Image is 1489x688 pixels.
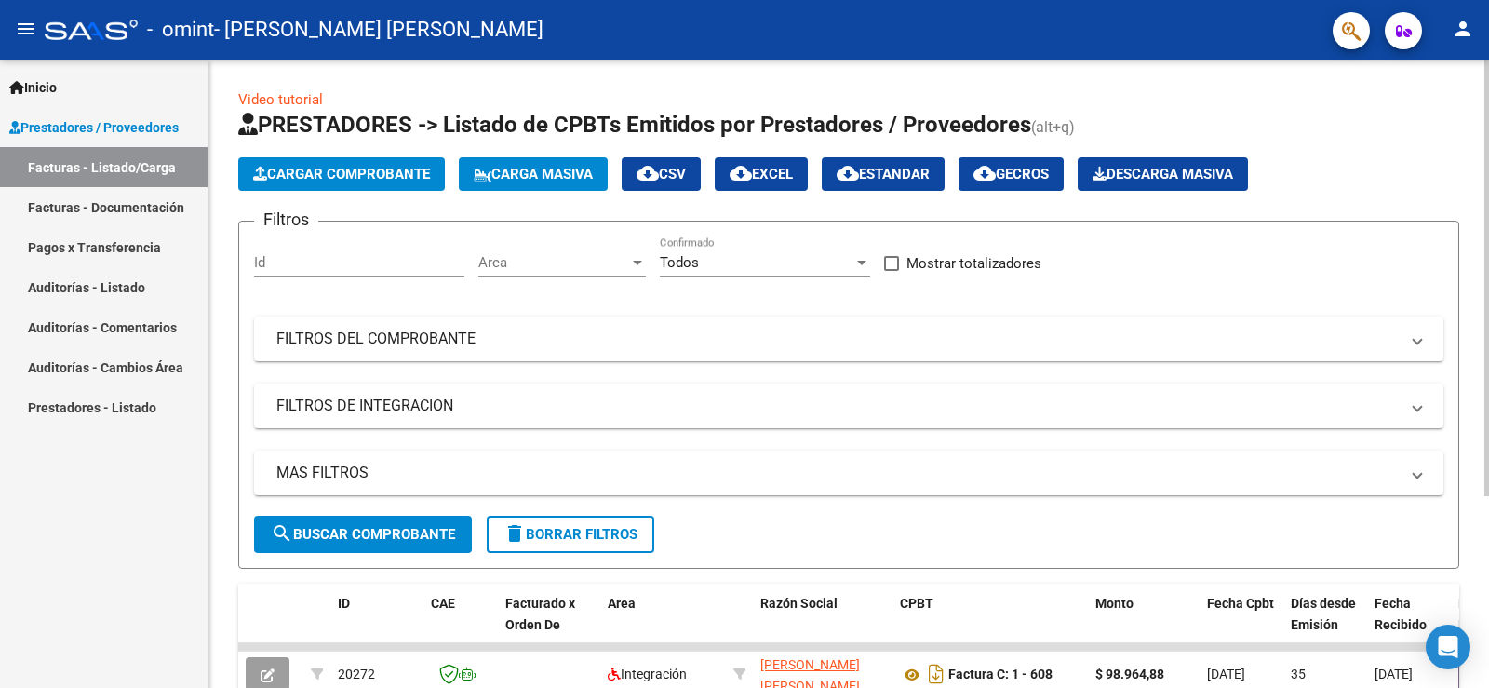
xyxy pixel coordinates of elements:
a: Video tutorial [238,91,323,108]
span: Descarga Masiva [1093,166,1233,182]
strong: Factura C: 1 - 608 [948,668,1053,682]
datatable-header-cell: Días desde Emisión [1283,584,1367,666]
app-download-masive: Descarga masiva de comprobantes (adjuntos) [1078,157,1248,191]
span: ID [338,596,350,611]
datatable-header-cell: CPBT [892,584,1088,666]
span: - omint [147,9,214,50]
button: Gecros [959,157,1064,191]
mat-icon: cloud_download [973,162,996,184]
span: Cargar Comprobante [253,166,430,182]
span: Carga Masiva [474,166,593,182]
datatable-header-cell: Area [600,584,726,666]
datatable-header-cell: CAE [423,584,498,666]
mat-panel-title: MAS FILTROS [276,463,1399,483]
h3: Filtros [254,207,318,233]
span: CSV [637,166,686,182]
button: Cargar Comprobante [238,157,445,191]
mat-icon: search [271,522,293,545]
span: Gecros [973,166,1049,182]
mat-icon: delete [503,522,526,545]
button: CSV [622,157,701,191]
span: - [PERSON_NAME] [PERSON_NAME] [214,9,543,50]
datatable-header-cell: Facturado x Orden De [498,584,600,666]
mat-panel-title: FILTROS DE INTEGRACION [276,396,1399,416]
span: Facturado x Orden De [505,596,575,632]
button: Borrar Filtros [487,516,654,553]
span: [DATE] [1207,667,1245,681]
span: Fecha Cpbt [1207,596,1274,611]
mat-icon: cloud_download [837,162,859,184]
button: Estandar [822,157,945,191]
span: Buscar Comprobante [271,526,455,543]
button: EXCEL [715,157,808,191]
div: Open Intercom Messenger [1426,625,1470,669]
span: PRESTADORES -> Listado de CPBTs Emitidos por Prestadores / Proveedores [238,112,1031,138]
span: Area [478,254,629,271]
span: Estandar [837,166,930,182]
strong: $ 98.964,88 [1095,667,1164,681]
span: Razón Social [760,596,838,611]
span: 20272 [338,667,375,681]
span: Todos [660,254,699,271]
datatable-header-cell: Fecha Recibido [1367,584,1451,666]
datatable-header-cell: Monto [1088,584,1200,666]
button: Buscar Comprobante [254,516,472,553]
span: CAE [431,596,455,611]
span: Mostrar totalizadores [906,252,1041,275]
mat-expansion-panel-header: FILTROS DE INTEGRACION [254,384,1443,428]
mat-icon: menu [15,18,37,40]
span: Borrar Filtros [503,526,637,543]
span: Fecha Recibido [1375,596,1427,632]
mat-icon: person [1452,18,1474,40]
span: Area [608,596,636,611]
datatable-header-cell: Fecha Cpbt [1200,584,1283,666]
span: Días desde Emisión [1291,596,1356,632]
span: Monto [1095,596,1134,611]
mat-expansion-panel-header: FILTROS DEL COMPROBANTE [254,317,1443,361]
span: CPBT [900,596,933,611]
span: EXCEL [730,166,793,182]
span: [DATE] [1375,667,1413,681]
span: (alt+q) [1031,118,1075,136]
span: 35 [1291,667,1306,681]
mat-icon: cloud_download [637,162,659,184]
datatable-header-cell: Razón Social [753,584,892,666]
mat-panel-title: FILTROS DEL COMPROBANTE [276,329,1399,349]
datatable-header-cell: ID [330,584,423,666]
mat-icon: cloud_download [730,162,752,184]
span: Inicio [9,77,57,98]
span: Integración [608,667,687,681]
mat-expansion-panel-header: MAS FILTROS [254,451,1443,495]
button: Carga Masiva [459,157,608,191]
span: Prestadores / Proveedores [9,117,179,138]
button: Descarga Masiva [1078,157,1248,191]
